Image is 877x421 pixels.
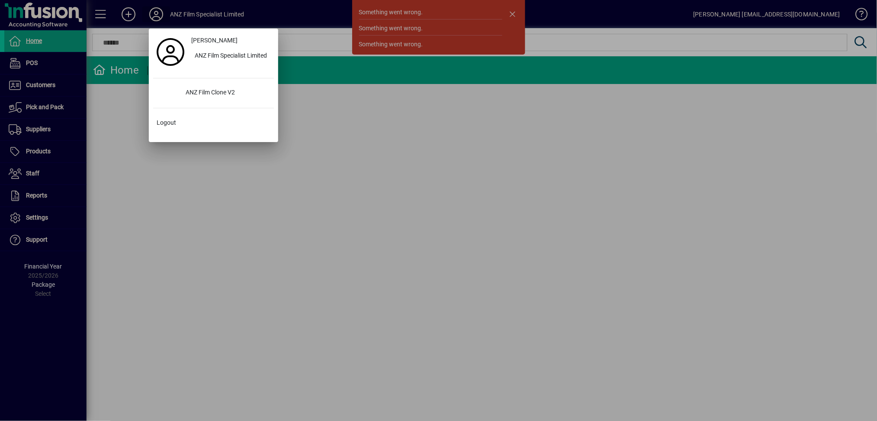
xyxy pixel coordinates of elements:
button: ANZ Film Specialist Limited [188,49,274,64]
span: [PERSON_NAME] [191,36,238,45]
span: Logout [157,118,176,127]
a: Profile [153,44,188,60]
a: [PERSON_NAME] [188,33,274,49]
button: ANZ Film Clone V2 [153,85,274,101]
div: ANZ Film Clone V2 [179,85,274,101]
button: Logout [153,115,274,131]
